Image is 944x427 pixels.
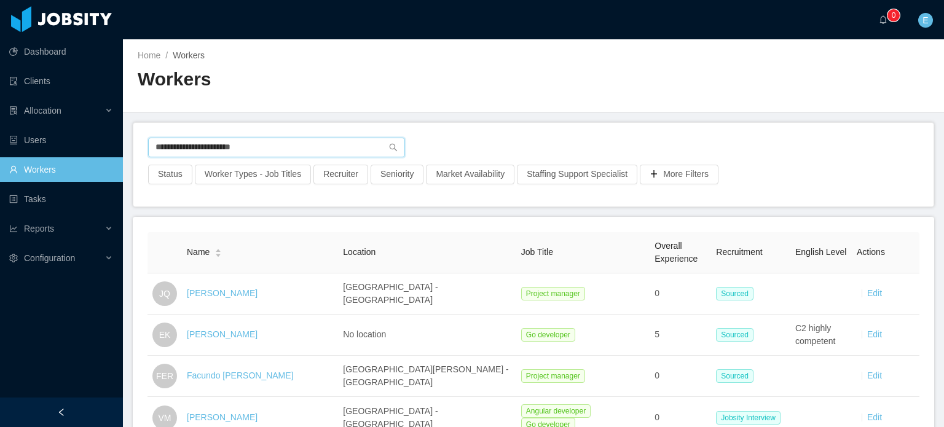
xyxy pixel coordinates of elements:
[795,247,846,257] span: English Level
[716,328,753,342] span: Sourced
[338,356,516,397] td: [GEOGRAPHIC_DATA][PERSON_NAME] - [GEOGRAPHIC_DATA]
[867,288,882,298] a: Edit
[24,224,54,233] span: Reports
[650,273,711,315] td: 0
[187,370,294,380] a: Facundo [PERSON_NAME]
[716,247,762,257] span: Recruitment
[9,128,113,152] a: icon: robotUsers
[159,281,170,306] span: JQ
[9,157,113,182] a: icon: userWorkers
[338,315,516,356] td: No location
[187,412,258,422] a: [PERSON_NAME]
[922,13,928,28] span: E
[187,246,210,259] span: Name
[650,356,711,397] td: 0
[9,254,18,262] i: icon: setting
[173,50,205,60] span: Workers
[371,165,423,184] button: Seniority
[521,328,575,342] span: Go developer
[9,39,113,64] a: icon: pie-chartDashboard
[313,165,368,184] button: Recruiter
[9,187,113,211] a: icon: profileTasks
[521,247,553,257] span: Job Title
[156,364,173,388] span: FER
[867,370,882,380] a: Edit
[215,248,222,251] i: icon: caret-up
[24,253,75,263] span: Configuration
[159,323,171,347] span: EK
[148,165,192,184] button: Status
[887,9,900,22] sup: 0
[790,315,852,356] td: C2 highly competent
[195,165,311,184] button: Worker Types - Job Titles
[716,287,753,300] span: Sourced
[9,69,113,93] a: icon: auditClients
[521,369,585,383] span: Project manager
[867,412,882,422] a: Edit
[187,288,258,298] a: [PERSON_NAME]
[650,315,711,356] td: 5
[655,241,698,264] span: Overall Experience
[521,404,591,418] span: Angular developer
[9,106,18,115] i: icon: solution
[165,50,168,60] span: /
[24,106,61,116] span: Allocation
[214,247,222,256] div: Sort
[426,165,514,184] button: Market Availability
[716,411,781,425] span: Jobsity Interview
[138,50,160,60] a: Home
[9,224,18,233] i: icon: line-chart
[215,252,222,256] i: icon: caret-down
[187,329,258,339] a: [PERSON_NAME]
[857,247,885,257] span: Actions
[867,329,882,339] a: Edit
[521,287,585,300] span: Project manager
[640,165,718,184] button: icon: plusMore Filters
[138,67,533,92] h2: Workers
[343,247,376,257] span: Location
[879,15,887,24] i: icon: bell
[517,165,637,184] button: Staffing Support Specialist
[338,273,516,315] td: [GEOGRAPHIC_DATA] - [GEOGRAPHIC_DATA]
[716,369,753,383] span: Sourced
[389,143,398,152] i: icon: search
